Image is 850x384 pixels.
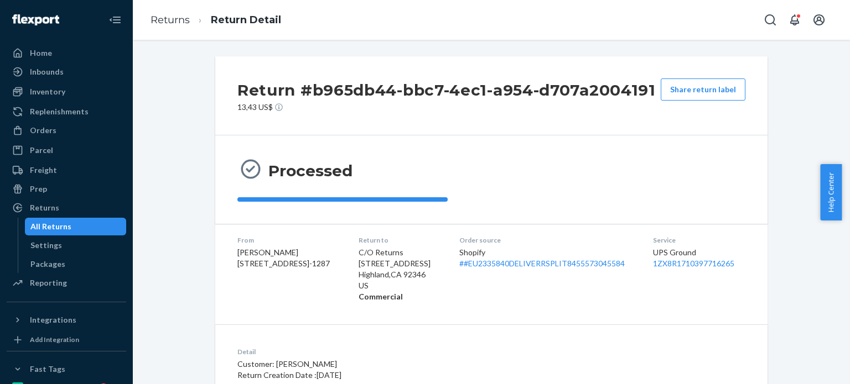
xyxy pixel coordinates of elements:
button: Help Center [820,164,842,220]
dt: From [237,235,341,245]
div: Parcel [30,145,53,156]
a: Inbounds [7,63,126,81]
a: Inventory [7,83,126,101]
p: [STREET_ADDRESS] [359,258,442,269]
div: Prep [30,183,47,194]
div: Returns [30,202,59,213]
div: Reporting [30,277,67,288]
img: Flexport logo [12,14,59,25]
p: C/O Returns [359,247,442,258]
a: Freight [7,161,126,179]
p: US [359,280,442,291]
div: Home [30,48,52,59]
span: UPS Ground [653,248,696,257]
a: Reporting [7,274,126,292]
dt: Detail [237,347,543,356]
a: Orders [7,122,126,139]
dt: Service [653,235,745,245]
button: Open Search Box [759,9,781,31]
a: Home [7,44,126,62]
dt: Return to [359,235,442,245]
a: Prep [7,180,126,198]
a: 1ZX8R1710397716265 [653,259,734,268]
div: Inbounds [30,66,64,77]
strong: Commercial [359,292,403,301]
a: Add Integration [7,333,126,346]
div: Replenishments [30,106,89,117]
div: Add Integration [30,335,79,344]
div: Freight [30,165,57,176]
a: Packages [25,255,127,273]
a: ##EU2335840DELIVERRSPLIT8455573045584 [459,259,625,268]
button: Integrations [7,311,126,329]
span: [PERSON_NAME] [STREET_ADDRESS]-1287 [237,248,330,268]
div: Settings [30,240,62,251]
a: Replenishments [7,103,126,120]
div: Shopify [459,247,636,269]
div: Orders [30,125,56,136]
button: Share return label [661,78,745,101]
div: Inventory [30,86,65,97]
a: Returns [7,199,126,217]
button: Open account menu [808,9,830,31]
a: Returns [151,14,190,26]
p: 13,43 US$ [237,102,656,113]
p: Highland , CA 92346 [359,269,442,280]
div: Integrations [30,314,76,325]
button: Open notifications [784,9,806,31]
div: Fast Tags [30,364,65,375]
p: Return Creation Date : [DATE] [237,370,543,381]
p: Customer: [PERSON_NAME] [237,359,543,370]
h2: Return #b965db44-bbc7-4ec1-a954-d707a2004191 [237,78,656,102]
div: Packages [30,259,65,270]
a: Settings [25,236,127,254]
a: Parcel [7,141,126,159]
button: Fast Tags [7,360,126,378]
h3: Processed [268,161,353,181]
button: Close Navigation [104,9,126,31]
div: All Returns [30,221,71,232]
ol: breadcrumbs [142,4,290,36]
a: Return Detail [211,14,281,26]
a: All Returns [25,218,127,235]
dt: Order source [459,235,636,245]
